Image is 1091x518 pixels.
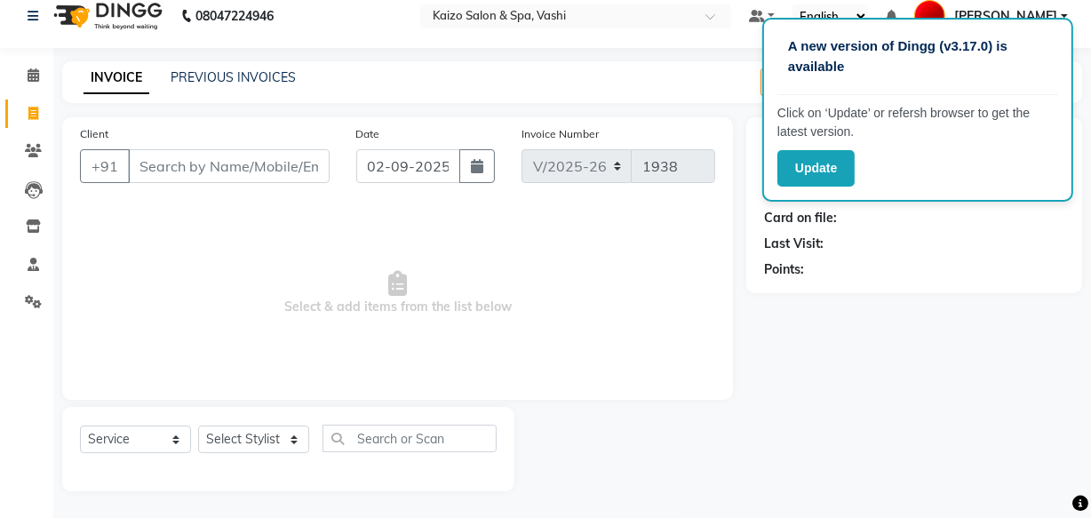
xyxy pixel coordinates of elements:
label: Invoice Number [522,126,599,142]
a: PREVIOUS INVOICES [171,69,296,85]
button: Update [777,150,855,187]
label: Client [80,126,108,142]
p: Click on ‘Update’ or refersh browser to get the latest version. [777,104,1058,141]
span: Select & add items from the list below [80,204,715,382]
label: Date [356,126,380,142]
input: Search or Scan [323,425,497,452]
span: [PERSON_NAME] [954,7,1057,26]
button: Create New [761,68,863,96]
div: Points: [764,260,804,279]
a: INVOICE [84,62,149,94]
div: Card on file: [764,209,837,227]
p: A new version of Dingg (v3.17.0) is available [788,36,1047,76]
div: Last Visit: [764,235,824,253]
button: +91 [80,149,130,183]
input: Search by Name/Mobile/Email/Code [128,149,330,183]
